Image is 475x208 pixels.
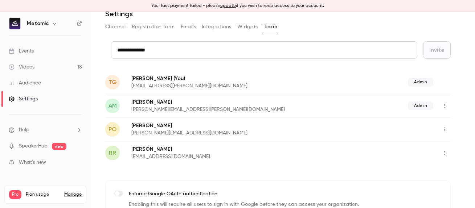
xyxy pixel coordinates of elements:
p: Your last payment failed - please if you wish to keep access to your account. [151,3,324,9]
div: Audience [9,79,41,87]
button: Channel [105,21,126,33]
span: RR [109,149,116,157]
img: Metomic [9,18,21,29]
span: new [52,143,66,150]
p: [EMAIL_ADDRESS][PERSON_NAME][DOMAIN_NAME] [131,82,328,90]
iframe: Noticeable Trigger [73,159,82,166]
span: Plan usage [26,192,60,197]
span: Admin [408,101,433,110]
span: PO [108,125,116,134]
a: Manage [64,192,82,197]
p: [PERSON_NAME][EMAIL_ADDRESS][DOMAIN_NAME] [131,129,343,137]
span: Help [19,126,29,134]
a: SpeakerHub [19,142,48,150]
span: What's new [19,159,46,166]
p: [PERSON_NAME] [131,99,347,106]
div: Events [9,47,34,55]
button: Team [264,21,278,33]
p: Enforce Google OAuth authentication [129,190,359,198]
span: (You) [172,75,185,82]
li: help-dropdown-opener [9,126,82,134]
p: [PERSON_NAME][EMAIL_ADDRESS][PERSON_NAME][DOMAIN_NAME] [131,106,347,113]
h6: Metomic [27,20,49,27]
button: Widgets [237,21,258,33]
p: [PERSON_NAME] [131,146,325,153]
button: Emails [181,21,196,33]
p: [PERSON_NAME] [131,122,343,129]
button: update [220,3,236,9]
button: Registration form [132,21,175,33]
span: Admin [408,78,433,87]
span: Pro [9,190,21,199]
div: Videos [9,63,34,71]
div: Settings [9,95,38,103]
span: TG [108,78,117,87]
p: [PERSON_NAME] [131,75,328,82]
h1: Settings [105,9,133,18]
button: Integrations [202,21,232,33]
p: [EMAIL_ADDRESS][DOMAIN_NAME] [131,153,325,160]
span: AM [108,101,117,110]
